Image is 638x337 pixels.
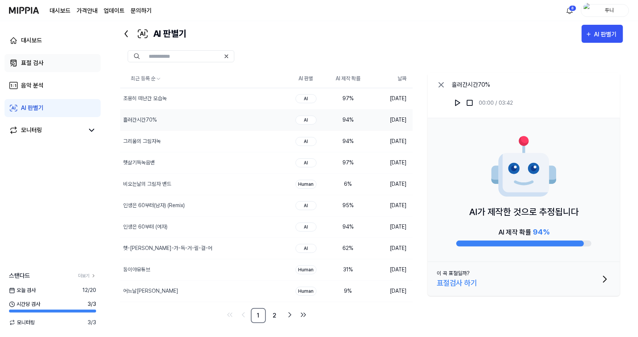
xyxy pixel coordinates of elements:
img: stop [466,99,474,107]
td: [DATE] [369,109,413,131]
td: [DATE] [369,88,413,109]
th: 날짜 [369,70,413,88]
div: 음악 분석 [21,81,44,90]
a: 음악 분석 [5,77,101,95]
td: [DATE] [369,195,413,216]
div: AI [296,116,317,125]
div: 이 곡 표절일까? [437,269,470,277]
th: AI 제작 확률 [327,70,369,88]
a: 업데이트 [104,6,125,15]
div: 인생은 60부터(남자) (Remix) [123,202,185,209]
button: 이 곡 표절일까?표절검사 하기 [428,262,620,296]
div: 두니 [595,6,624,14]
div: 97 % [333,159,363,167]
div: 인생은 60부터 (여자) [123,223,167,231]
a: 모니터링 [9,126,84,135]
a: Go to previous page [237,309,249,321]
div: AI 판별기 [594,30,619,39]
div: 95 % [333,202,363,209]
img: AI [490,133,558,201]
div: 00:00 / 03:42 [479,99,513,107]
div: 그리움의 그림자녹 [123,137,161,145]
div: Human [296,265,317,274]
div: 표절검사 하기 [437,277,477,289]
div: 6 % [333,180,363,188]
td: [DATE] [369,131,413,152]
a: AI 판별기 [5,99,101,117]
th: AI 판별 [285,70,327,88]
div: 모니터링 [21,126,42,135]
div: AI 판별기 [120,25,187,43]
div: 94 % [333,116,363,124]
td: [DATE] [369,173,413,195]
nav: pagination [120,308,413,323]
div: AI [296,158,317,167]
div: 94 % [333,223,363,231]
button: AI 판별기 [582,25,623,43]
span: 모니터링 [9,319,35,326]
td: [DATE] [369,280,413,302]
p: AI가 제작한 것으로 추정됩니다 [469,205,579,219]
a: 더보기 [78,272,96,279]
span: 오늘 검사 [9,286,36,294]
span: 94 % [533,227,549,236]
td: [DATE] [369,216,413,238]
div: 8 [569,5,576,11]
div: 표절 검사 [21,59,44,68]
a: Go to first page [224,309,236,321]
span: 3 / 3 [87,300,96,308]
img: Search [134,53,140,59]
div: 97 % [333,95,363,102]
a: 2 [267,308,282,323]
a: Go to next page [284,309,296,321]
div: 흘러간시간70% [123,116,157,124]
td: [DATE] [369,238,413,259]
span: 스탠다드 [9,271,30,280]
div: AI [296,223,317,232]
div: AI [296,94,317,103]
button: 가격안내 [77,6,98,15]
div: 흘러간시간70% [452,80,513,89]
div: 어느날[PERSON_NAME] [123,287,178,295]
div: 62 % [333,244,363,252]
div: AI [296,244,317,253]
div: 94 % [333,137,363,145]
div: AI 제작 확률 [498,226,549,238]
div: 둥이야유튜브 [123,266,150,274]
img: profile [584,3,593,18]
a: 1 [251,308,266,323]
div: Human [296,287,317,296]
a: 표절 검사 [5,54,101,72]
div: Human [296,180,317,189]
div: AI [296,201,317,210]
a: 문의하기 [131,6,152,15]
div: 31 % [333,266,363,274]
button: 알림8 [564,5,576,17]
span: 시간당 검사 [9,300,40,308]
div: 대시보드 [21,36,42,45]
div: 9 % [333,287,363,295]
img: play [454,99,462,107]
td: [DATE] [369,259,413,280]
a: 대시보드 [5,32,101,50]
div: 조용히 떠난간 모습녹 [123,95,167,102]
a: 대시보드 [50,6,71,15]
a: Go to last page [297,309,309,321]
span: 3 / 3 [87,319,96,326]
td: [DATE] [369,152,413,173]
div: AI 판별기 [21,104,44,113]
div: 햇살기득녹음밴 [123,159,155,167]
span: 12 / 20 [82,286,96,294]
div: 비오는날의 그림자 밴드 [123,180,171,188]
div: AI [296,137,317,146]
div: 햇-[PERSON_NAME]-가-득-거-릴-걸-어 [123,244,212,252]
img: 알림 [565,6,574,15]
button: profile두니 [581,4,629,17]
